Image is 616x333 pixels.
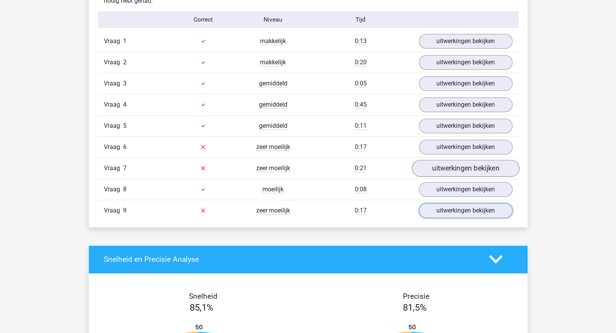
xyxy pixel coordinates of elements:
span: Vraag [104,164,123,173]
a: uitwerkingen bekijken [419,55,512,70]
span: 81,5% [403,302,427,313]
span: Vraag [104,37,123,46]
span: gemiddeld [259,101,287,109]
h4: Snelheid en Precisie Analyse [104,255,477,264]
span: Vraag [104,79,123,88]
span: zeer moeilijk [256,164,290,172]
a: uitwerkingen bekijken [419,34,512,49]
span: 0:17 [355,207,367,214]
span: 7 [123,164,127,172]
a: uitwerkingen bekijken [412,160,519,177]
span: zeer moeilijk [256,207,290,214]
a: uitwerkingen bekijken [419,97,512,112]
span: 0:13 [355,37,367,45]
span: 2 [123,59,127,66]
span: 0:17 [355,143,367,151]
span: Vraag [104,142,123,152]
span: 8 [123,186,127,193]
span: 0:21 [355,164,367,172]
span: 0:20 [355,59,367,66]
a: uitwerkingen bekijken [419,76,512,91]
span: 0:05 [355,80,367,87]
a: uitwerkingen bekijken [419,203,512,218]
span: Vraag [104,121,123,131]
span: 1 [123,37,127,45]
span: makkelijk [260,59,286,66]
span: 9 [123,207,127,214]
span: moeilijk [262,186,284,193]
span: Vraag [104,58,123,67]
span: gemiddeld [259,122,287,130]
span: Vraag [104,100,123,109]
span: 5 [123,122,127,129]
div: Tijd [308,15,413,24]
span: Vraag [104,185,123,194]
span: 0:11 [355,122,367,130]
span: 4 [123,101,127,108]
span: 3 [123,80,127,87]
h4: Precisie [317,292,516,301]
div: Niveau [238,15,308,24]
h4: Snelheid [104,292,302,301]
span: Vraag [104,206,123,215]
span: zeer moeilijk [256,143,290,151]
span: 0:08 [355,186,367,193]
a: uitwerkingen bekijken [419,119,512,133]
span: gemiddeld [259,80,287,87]
span: 6 [123,143,127,151]
span: 85,1% [190,302,214,313]
a: uitwerkingen bekijken [419,182,512,197]
div: Correct [168,15,238,24]
span: makkelijk [260,37,286,45]
span: 0:45 [355,101,367,109]
a: uitwerkingen bekijken [419,140,512,154]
